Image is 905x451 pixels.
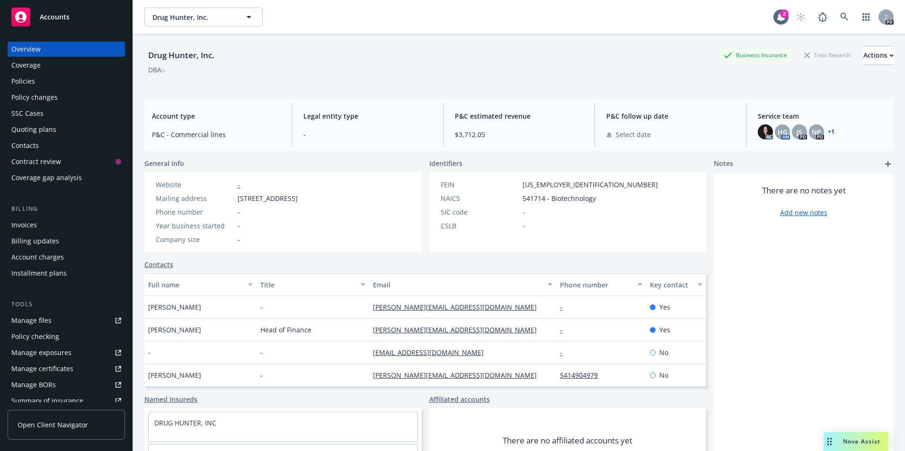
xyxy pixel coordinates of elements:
[8,42,125,57] a: Overview
[152,130,280,139] span: P&C - Commercial lines
[560,371,605,380] a: 5414904979
[791,8,810,26] a: Start snowing
[813,8,832,26] a: Report a Bug
[257,273,369,296] button: Title
[8,345,125,360] a: Manage exposures
[441,193,519,203] div: NAICS
[8,154,125,169] a: Contract review
[11,234,59,249] div: Billing updates
[148,370,201,380] span: [PERSON_NAME]
[659,370,668,380] span: No
[429,158,462,168] span: Identifiers
[659,325,670,335] span: Yes
[156,234,234,244] div: Company size
[238,180,240,189] a: -
[824,432,888,451] button: Nova Assist
[503,435,632,446] span: There are no affiliated accounts yet
[758,111,886,121] span: Service team
[156,207,234,217] div: Phone number
[857,8,876,26] a: Switch app
[8,138,125,153] a: Contacts
[8,204,125,214] div: Billing
[8,361,125,376] a: Manage certificates
[144,158,184,168] span: General info
[797,127,802,137] span: JS
[148,280,242,290] div: Full name
[455,111,583,121] span: P&C estimated revenue
[260,280,355,290] div: Title
[8,313,125,328] a: Manage files
[154,418,216,427] a: DRUG HUNTER, INC
[8,90,125,105] a: Policy changes
[11,313,52,328] div: Manage files
[148,325,201,335] span: [PERSON_NAME]
[8,393,125,408] a: Summary of insurance
[8,234,125,249] a: Billing updates
[11,58,41,73] div: Coverage
[8,300,125,309] div: Tools
[8,74,125,89] a: Policies
[373,325,544,334] a: [PERSON_NAME][EMAIL_ADDRESS][DOMAIN_NAME]
[303,130,432,139] span: -
[238,193,298,203] span: [STREET_ADDRESS]
[560,325,570,334] a: -
[11,90,58,105] div: Policy changes
[238,207,240,217] span: -
[148,347,151,357] span: -
[18,420,88,430] span: Open Client Navigator
[11,361,73,376] div: Manage certificates
[778,127,788,137] span: HG
[780,208,827,217] a: Add new notes
[616,130,651,139] span: Select date
[144,260,173,269] a: Contacts
[303,111,432,121] span: Legal entity type
[11,393,83,408] div: Summary of insurance
[441,180,519,190] div: FEIN
[523,193,596,203] span: 541714 - Biotechnology
[260,347,263,357] span: -
[835,8,854,26] a: Search
[606,111,735,121] span: P&C follow up date
[8,106,125,121] a: SSC Cases
[11,377,56,392] div: Manage BORs
[646,273,706,296] button: Key contact
[373,303,544,312] a: [PERSON_NAME][EMAIL_ADDRESS][DOMAIN_NAME]
[560,348,570,357] a: -
[144,273,257,296] button: Full name
[8,250,125,265] a: Account charges
[659,302,670,312] span: Yes
[762,185,846,196] span: There are no notes yet
[11,345,71,360] div: Manage exposures
[148,65,166,75] div: DBA: -
[11,217,37,233] div: Invoices
[824,432,835,451] div: Drag to move
[8,170,125,185] a: Coverage gap analysis
[429,394,490,404] a: Affiliated accounts
[556,273,646,296] button: Phone number
[455,130,583,139] span: $3,712.05
[882,158,894,170] a: add
[650,280,692,290] div: Key contact
[8,4,125,30] a: Accounts
[719,49,792,61] div: Business Insurance
[828,129,834,135] a: +1
[11,74,35,89] div: Policies
[780,9,789,18] div: 2
[260,370,263,380] span: -
[11,138,39,153] div: Contacts
[758,124,773,139] img: photo
[156,221,234,231] div: Year business started
[8,217,125,233] a: Invoices
[373,371,544,380] a: [PERSON_NAME][EMAIL_ADDRESS][DOMAIN_NAME]
[11,106,44,121] div: SSC Cases
[156,193,234,203] div: Mailing address
[11,329,59,344] div: Policy checking
[799,49,856,61] div: Total Rewards
[714,158,733,170] span: Notes
[523,180,658,190] span: [US_EMPLOYER_IDENTIFICATION_NUMBER]
[152,111,280,121] span: Account type
[369,273,557,296] button: Email
[8,329,125,344] a: Policy checking
[441,207,519,217] div: SIC code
